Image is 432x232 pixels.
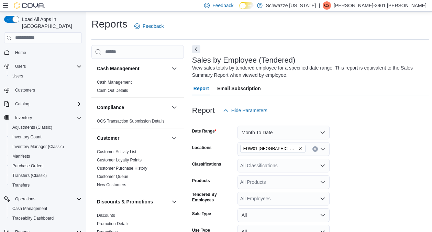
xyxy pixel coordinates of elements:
a: Customer Queue [97,174,128,179]
span: Feedback [212,2,233,9]
span: Inventory Manager (Classic) [12,144,64,149]
span: C3 [324,1,329,10]
a: Customer Loyalty Points [97,158,142,162]
span: Load All Apps in [GEOGRAPHIC_DATA] [19,16,82,30]
span: Inventory Manager (Classic) [10,143,82,151]
span: Users [12,73,23,79]
a: Traceabilty Dashboard [10,214,56,222]
label: Locations [192,145,212,150]
div: Cagney-3901 Martine [323,1,331,10]
button: Open list of options [320,163,325,168]
span: Feedback [143,23,164,30]
button: Catalog [12,100,32,108]
button: Inventory [1,113,85,123]
a: Customer Purchase History [97,166,147,171]
div: Compliance [91,117,184,128]
span: Users [12,62,82,71]
span: Inventory Count [10,133,82,141]
button: Traceabilty Dashboard [7,213,85,223]
span: OCS Transaction Submission Details [97,118,165,124]
label: Date Range [192,128,217,134]
a: Home [12,49,29,57]
span: Catalog [12,100,82,108]
span: Purchase Orders [10,162,82,170]
button: All [237,208,330,222]
button: Remove EDW01 Farmington from selection in this group [298,147,302,151]
span: Home [15,50,26,55]
span: Cash Management [97,80,132,85]
h1: Reports [91,17,128,31]
button: Month To Date [237,126,330,139]
a: Cash Management [97,80,132,85]
a: Purchase Orders [10,162,46,170]
span: Inventory [12,114,82,122]
span: Inventory [15,115,32,120]
a: Transfers (Classic) [10,171,49,180]
a: Cash Management [10,204,50,213]
span: Manifests [10,152,82,160]
h3: Sales by Employee (Tendered) [192,56,296,64]
span: Home [12,48,82,57]
button: Customer [170,134,178,142]
span: Operations [15,196,35,202]
a: Users [10,72,26,80]
span: Adjustments (Classic) [10,123,82,131]
img: Cova [14,2,45,9]
button: Home [1,48,85,57]
h3: Discounts & Promotions [97,198,153,205]
span: Transfers [10,181,82,189]
button: Operations [1,194,85,204]
label: Sale Type [192,211,211,217]
span: Adjustments (Classic) [12,125,52,130]
h3: Report [192,106,215,115]
a: Discounts [97,213,115,218]
a: Inventory Count [10,133,44,141]
a: Transfers [10,181,32,189]
span: Transfers (Classic) [10,171,82,180]
span: Users [10,72,82,80]
span: Inventory Count [12,134,42,140]
a: Adjustments (Classic) [10,123,55,131]
button: Customer [97,135,169,141]
span: Traceabilty Dashboard [12,215,54,221]
span: Purchase Orders [12,163,44,169]
span: Cash Out Details [97,88,128,93]
span: Manifests [12,154,30,159]
label: Classifications [192,161,221,167]
button: Users [1,62,85,71]
a: Customers [12,86,38,94]
a: Promotion Details [97,221,130,226]
a: OCS Transaction Submission Details [97,119,165,124]
button: Transfers (Classic) [7,171,85,180]
button: Open list of options [320,179,325,185]
span: Cash Management [12,206,47,211]
button: Users [7,71,85,81]
button: Adjustments (Classic) [7,123,85,132]
h3: Customer [97,135,119,141]
button: Clear input [312,146,318,152]
span: Discounts [97,213,115,218]
span: Email Subscription [217,82,261,95]
span: Traceabilty Dashboard [10,214,82,222]
button: Discounts & Promotions [170,198,178,206]
span: Customer Loyalty Points [97,157,142,163]
button: Compliance [170,103,178,112]
span: New Customers [97,182,126,188]
span: Dark Mode [239,9,240,10]
button: Inventory [12,114,35,122]
label: Products [192,178,210,183]
span: Transfers [12,182,30,188]
span: Catalog [15,101,29,107]
a: Inventory Manager (Classic) [10,143,67,151]
label: Tendered By Employees [192,192,235,203]
a: Customer Activity List [97,149,136,154]
button: Manifests [7,151,85,161]
button: Cash Management [7,204,85,213]
a: Feedback [132,19,166,33]
h3: Cash Management [97,65,140,72]
button: Discounts & Promotions [97,198,169,205]
button: Users [12,62,29,71]
div: Cash Management [91,78,184,97]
